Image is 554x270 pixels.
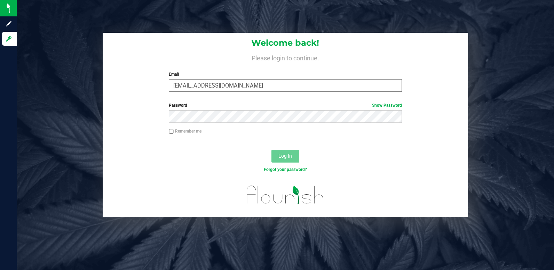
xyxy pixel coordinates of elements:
[169,103,187,108] span: Password
[169,71,402,77] label: Email
[5,20,12,27] inline-svg: Sign up
[264,167,307,172] a: Forgot your password?
[5,35,12,42] inline-svg: Log in
[169,129,174,134] input: Remember me
[271,150,299,163] button: Log In
[103,53,468,61] h4: Please login to continue.
[169,128,201,134] label: Remember me
[372,103,402,108] a: Show Password
[278,153,292,159] span: Log In
[240,180,331,209] img: flourish_logo.svg
[103,38,468,47] h1: Welcome back!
